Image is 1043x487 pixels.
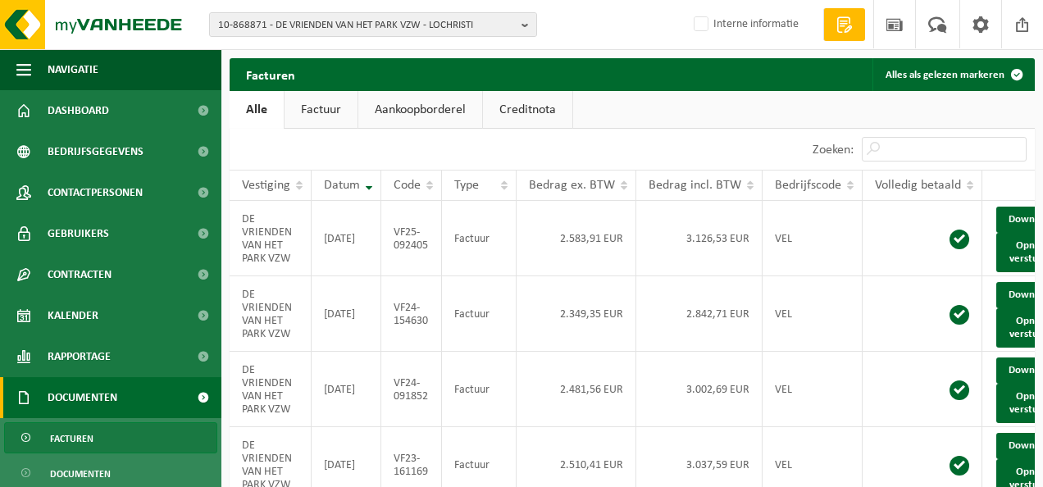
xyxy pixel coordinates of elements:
[312,201,381,276] td: [DATE]
[312,352,381,427] td: [DATE]
[775,179,841,192] span: Bedrijfscode
[230,276,312,352] td: DE VRIENDEN VAN HET PARK VZW
[649,179,741,192] span: Bedrag incl. BTW
[381,201,442,276] td: VF25-092405
[48,90,109,131] span: Dashboard
[48,172,143,213] span: Contactpersonen
[636,201,763,276] td: 3.126,53 EUR
[381,276,442,352] td: VF24-154630
[230,58,312,90] h2: Facturen
[813,143,854,157] label: Zoeken:
[872,58,1033,91] button: Alles als gelezen markeren
[875,179,961,192] span: Volledig betaald
[483,91,572,129] a: Creditnota
[50,423,93,454] span: Facturen
[218,13,515,38] span: 10-868871 - DE VRIENDEN VAN HET PARK VZW - LOCHRISTI
[517,276,636,352] td: 2.349,35 EUR
[230,201,312,276] td: DE VRIENDEN VAN HET PARK VZW
[381,352,442,427] td: VF24-091852
[48,49,98,90] span: Navigatie
[48,336,111,377] span: Rapportage
[358,91,482,129] a: Aankoopborderel
[48,131,143,172] span: Bedrijfsgegevens
[517,201,636,276] td: 2.583,91 EUR
[4,422,217,453] a: Facturen
[690,12,799,37] label: Interne informatie
[454,179,479,192] span: Type
[636,276,763,352] td: 2.842,71 EUR
[48,213,109,254] span: Gebruikers
[636,352,763,427] td: 3.002,69 EUR
[394,179,421,192] span: Code
[230,91,284,129] a: Alle
[442,201,517,276] td: Factuur
[285,91,358,129] a: Factuur
[242,179,290,192] span: Vestiging
[763,276,863,352] td: VEL
[324,179,360,192] span: Datum
[230,352,312,427] td: DE VRIENDEN VAN HET PARK VZW
[442,276,517,352] td: Factuur
[48,377,117,418] span: Documenten
[48,295,98,336] span: Kalender
[763,352,863,427] td: VEL
[48,254,112,295] span: Contracten
[312,276,381,352] td: [DATE]
[209,12,537,37] button: 10-868871 - DE VRIENDEN VAN HET PARK VZW - LOCHRISTI
[517,352,636,427] td: 2.481,56 EUR
[763,201,863,276] td: VEL
[442,352,517,427] td: Factuur
[529,179,615,192] span: Bedrag ex. BTW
